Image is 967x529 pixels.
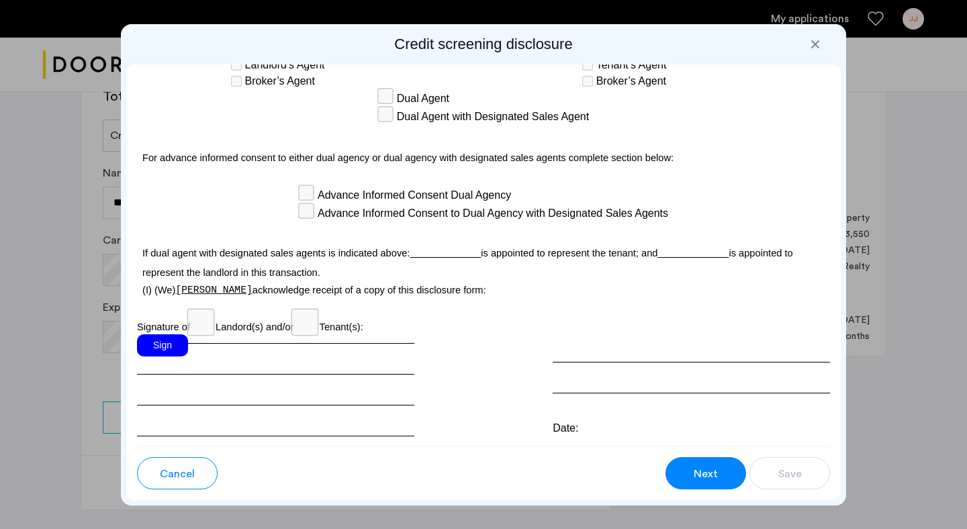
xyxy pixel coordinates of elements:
span: Dual Agent [397,91,449,107]
p: Signature of Landord(s) and/or Tenant(s): [137,312,830,334]
p: If dual agent with designated sales agents is indicated above: is appointed to represent the tena... [137,236,830,283]
span: Dual Agent with Designated Sales Agent [397,109,589,125]
span: Save [778,466,802,482]
h2: Credit screening disclosure [126,35,841,54]
span: Cancel [160,466,195,482]
button: button [137,457,218,489]
span: Next [694,466,718,482]
button: button [749,457,830,489]
span: Tenant’s Agent [596,57,667,73]
span: Advance Informed Consent to Dual Agency with Designated Sales Agents [318,205,668,222]
span: Advance Informed Consent Dual Agency [318,187,511,203]
span: [PERSON_NAME] [175,285,252,295]
div: Sign [137,334,188,356]
button: button [665,457,746,489]
div: Date: [553,420,830,436]
span: Broker’s Agent [596,73,666,89]
p: (I) (We) acknowledge receipt of a copy of this disclosure form: [137,283,830,297]
span: Landlord’s Agent [245,57,325,73]
p: For advance informed consent to either dual agency or dual agency with designated sales agents co... [137,140,830,172]
span: Broker’s Agent [245,73,315,89]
